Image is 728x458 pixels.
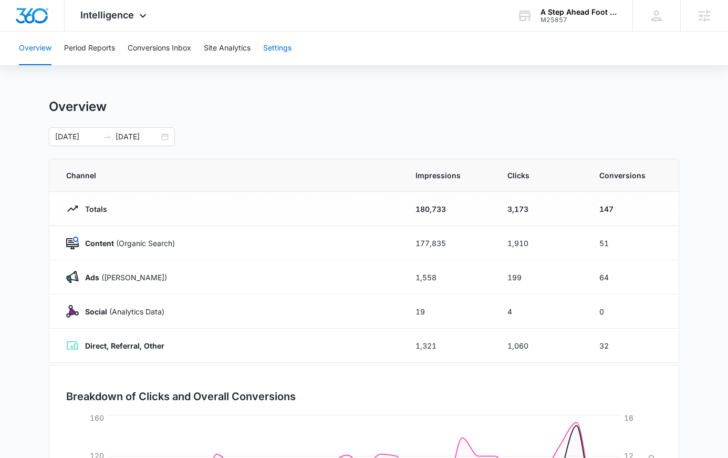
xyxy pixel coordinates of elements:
h3: Breakdown of Clicks and Overall Conversions [66,389,296,404]
button: Settings [263,32,292,65]
td: 19 [403,294,495,329]
h1: Overview [49,99,107,115]
td: 1,910 [495,226,587,260]
img: Content [66,237,79,249]
td: 199 [495,260,587,294]
strong: Ads [85,273,99,282]
img: Social [66,305,79,318]
strong: Social [85,307,107,316]
td: 51 [587,226,679,260]
td: 1,060 [495,329,587,363]
span: Channel [66,170,390,181]
span: Conversions [599,170,662,181]
strong: Direct, Referral, Other [85,341,164,350]
tspan: 160 [90,413,104,422]
button: Period Reports [64,32,115,65]
td: 147 [587,192,679,226]
p: Totals [79,203,107,215]
tspan: 16 [624,413,633,422]
td: 0 [587,294,679,329]
img: Ads [66,271,79,283]
td: 3,173 [495,192,587,226]
strong: Content [85,239,114,248]
span: swap-right [103,133,111,141]
span: Clicks [507,170,574,181]
td: 64 [587,260,679,294]
div: account id [540,16,617,24]
span: Intelligence [80,9,134,21]
td: 32 [587,329,679,363]
span: to [103,133,111,141]
td: 177,835 [403,226,495,260]
button: Conversions Inbox [128,32,191,65]
p: (Analytics Data) [79,306,164,317]
td: 4 [495,294,587,329]
input: End date [116,131,159,143]
p: ([PERSON_NAME]) [79,272,167,283]
input: Start date [55,131,99,143]
span: Impressions [415,170,482,181]
td: 1,321 [403,329,495,363]
button: Site Analytics [204,32,251,65]
button: Overview [19,32,51,65]
div: account name [540,8,617,16]
td: 1,558 [403,260,495,294]
p: (Organic Search) [79,238,175,249]
td: 180,733 [403,192,495,226]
